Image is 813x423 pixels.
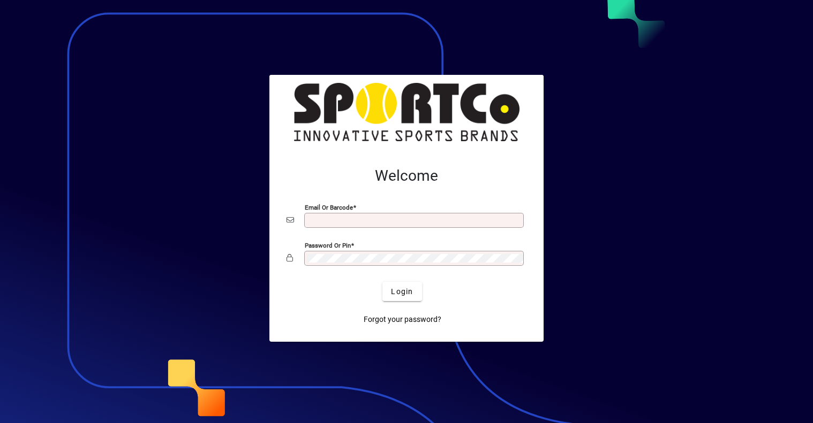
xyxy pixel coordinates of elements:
h2: Welcome [287,167,526,185]
button: Login [382,282,421,301]
mat-label: Password or Pin [305,242,351,249]
a: Forgot your password? [359,310,446,329]
mat-label: Email or Barcode [305,204,353,211]
span: Forgot your password? [364,314,441,325]
span: Login [391,286,413,297]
